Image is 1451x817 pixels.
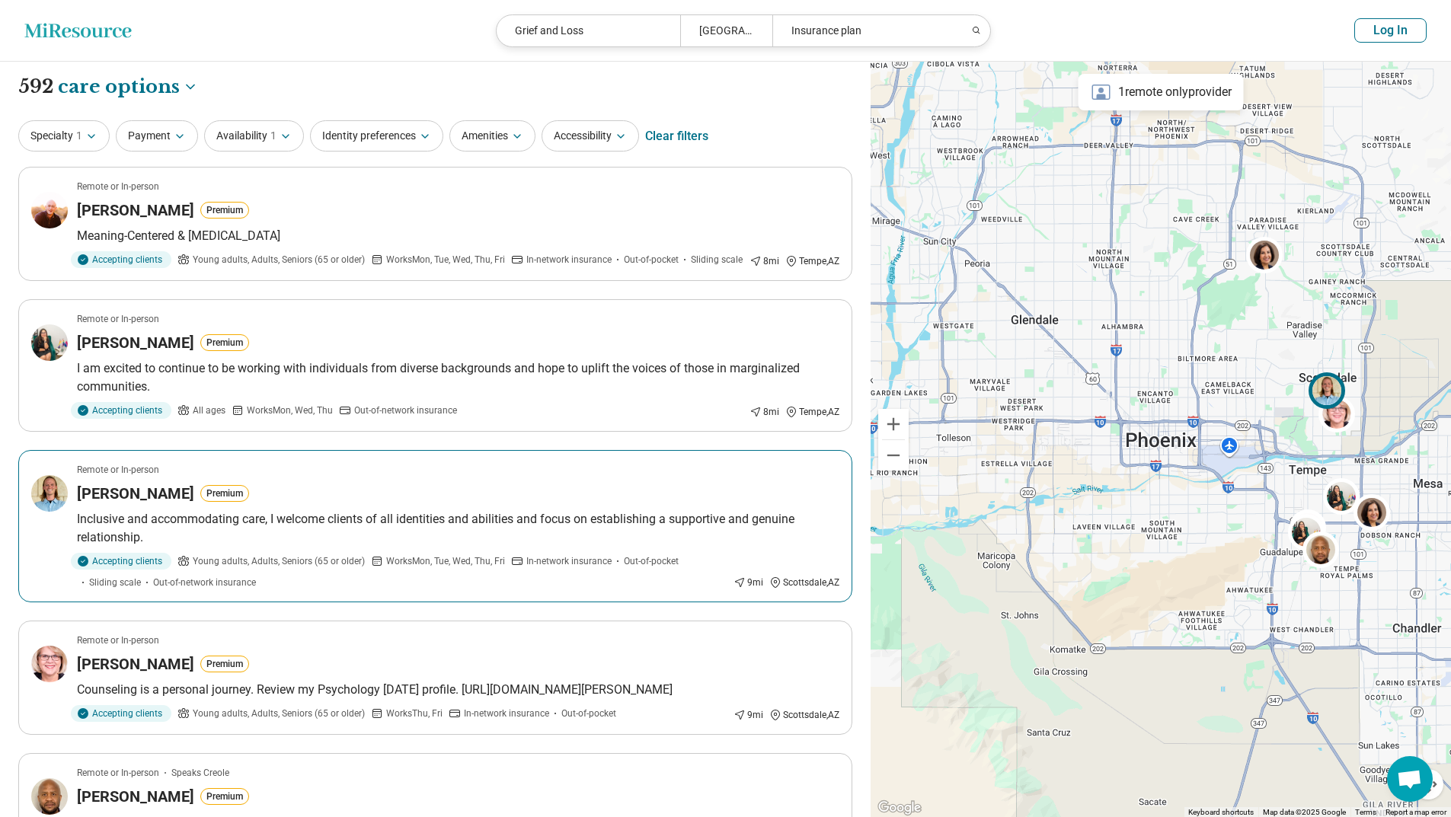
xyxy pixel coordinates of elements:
[645,118,708,155] div: Clear filters
[1354,18,1427,43] button: Log In
[1385,808,1446,816] a: Report a map error
[77,227,839,245] p: Meaning-Centered & [MEDICAL_DATA]
[624,253,679,266] span: Out-of-pocket
[386,253,505,266] span: Works Mon, Tue, Wed, Thu, Fri
[77,681,839,699] p: Counseling is a personal journey. Review my Psychology [DATE] profile. [URL][DOMAIN_NAME][PERSON_...
[1387,756,1433,802] div: Open chat
[171,766,229,780] span: Speaks Creole
[386,554,505,568] span: Works Mon, Tue, Wed, Thu, Fri
[561,707,616,720] span: Out-of-pocket
[77,180,159,193] p: Remote or In-person
[624,554,679,568] span: Out-of-pocket
[878,409,909,439] button: Zoom in
[77,633,159,647] p: Remote or In-person
[464,707,549,720] span: In-network insurance
[204,120,304,152] button: Availability1
[878,440,909,471] button: Zoom out
[77,766,159,780] p: Remote or In-person
[116,120,198,152] button: Payment
[200,656,249,672] button: Premium
[354,404,457,417] span: Out-of-network insurance
[193,253,365,266] span: Young adults, Adults, Seniors (65 or older)
[310,120,443,152] button: Identity preferences
[77,463,159,477] p: Remote or In-person
[691,253,743,266] span: Sliding scale
[769,576,839,589] div: Scottsdale , AZ
[77,510,839,547] p: Inclusive and accommodating care, I welcome clients of all identities and abilities and focus on ...
[200,788,249,805] button: Premium
[526,554,612,568] span: In-network insurance
[1355,808,1376,816] a: Terms (opens in new tab)
[680,15,772,46] div: [GEOGRAPHIC_DATA], [GEOGRAPHIC_DATA]
[77,332,194,353] h3: [PERSON_NAME]
[733,576,763,589] div: 9 mi
[1263,808,1346,816] span: Map data ©2025 Google
[526,253,612,266] span: In-network insurance
[58,74,180,100] span: care options
[18,120,110,152] button: Specialty1
[772,15,957,46] div: Insurance plan
[785,405,839,419] div: Tempe , AZ
[76,128,82,144] span: 1
[77,483,194,504] h3: [PERSON_NAME]
[386,707,443,720] span: Works Thu, Fri
[193,707,365,720] span: Young adults, Adults, Seniors (65 or older)
[785,254,839,268] div: Tempe , AZ
[153,576,256,589] span: Out-of-network insurance
[89,576,141,589] span: Sliding scale
[71,705,171,722] div: Accepting clients
[71,553,171,570] div: Accepting clients
[200,334,249,351] button: Premium
[542,120,639,152] button: Accessibility
[749,254,779,268] div: 8 mi
[193,404,225,417] span: All ages
[71,402,171,419] div: Accepting clients
[769,708,839,722] div: Scottsdale , AZ
[733,708,763,722] div: 9 mi
[200,202,249,219] button: Premium
[270,128,276,144] span: 1
[77,359,839,396] p: I am excited to continue to be working with individuals from diverse backgrounds and hope to upli...
[200,485,249,502] button: Premium
[497,15,681,46] div: Grief and Loss
[449,120,535,152] button: Amenities
[58,74,198,100] button: Care options
[749,405,779,419] div: 8 mi
[77,786,194,807] h3: [PERSON_NAME]
[71,251,171,268] div: Accepting clients
[247,404,333,417] span: Works Mon, Wed, Thu
[193,554,365,568] span: Young adults, Adults, Seniors (65 or older)
[18,74,198,100] h1: 592
[77,312,159,326] p: Remote or In-person
[1079,74,1244,110] div: 1 remote only provider
[77,199,194,221] h3: [PERSON_NAME]
[77,653,194,675] h3: [PERSON_NAME]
